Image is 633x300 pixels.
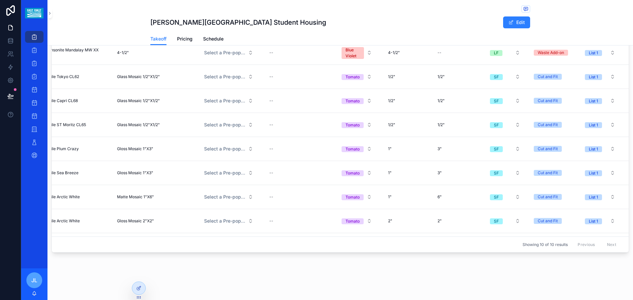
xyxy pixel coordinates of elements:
[385,216,427,226] a: 2"
[485,119,526,131] button: Select Button
[25,8,43,18] img: App logo
[580,215,620,227] button: Select Button
[485,143,526,155] button: Select Button
[534,122,575,128] a: Cut and Fit
[523,242,568,247] span: Showing 10 of 10 results
[538,74,558,80] div: Cut and Fit
[336,119,377,131] a: Select Button
[534,50,575,56] a: Waste Add-on
[204,170,245,176] span: Select a Pre-populated Installation Method
[437,146,442,151] span: 3"
[484,167,526,179] a: Select Button
[484,70,526,83] a: Select Button
[580,167,620,179] button: Select Button
[385,47,427,58] a: 4-1/2"
[269,194,273,200] div: --
[114,144,191,154] a: Gloss Mosaic 1"X3"
[114,95,191,106] a: Glass Mosaic 1/2"X1/2"
[579,191,621,203] a: Select Button
[494,74,499,80] div: SF
[41,45,106,61] a: Johnsonite Mandalay MW XX 4.5
[269,146,273,151] div: --
[198,143,259,155] a: Select Button
[589,218,598,224] div: List 1
[346,122,360,128] div: Tomato
[177,36,193,42] span: Pricing
[269,218,273,224] div: --
[494,98,499,104] div: SF
[437,170,442,176] span: 3"
[199,236,258,254] button: Select Button
[435,120,476,130] a: 1/2"
[485,167,526,179] button: Select Button
[203,33,224,46] a: Schedule
[484,95,526,107] a: Select Button
[388,50,400,55] span: 4-1/2"
[385,71,427,82] a: 1/2"
[580,47,620,59] button: Select Button
[44,218,80,224] span: Daltile Arctic White
[267,120,328,130] a: --
[336,70,377,83] a: Select Button
[203,36,224,42] span: Schedule
[336,191,377,203] a: Select Button
[41,168,106,178] a: Daltile Sea Breeze
[204,49,245,56] span: Select a Pre-populated Installation Method
[117,50,129,55] span: 4-1/2"
[494,50,498,56] div: LF
[204,73,245,80] span: Select a Pre-populated Installation Method
[484,215,526,227] a: Select Button
[44,47,104,58] span: Johnsonite Mandalay MW XX 4.5
[336,191,377,203] button: Select Button
[44,146,79,151] span: Daltile Plum Crazy
[41,120,106,130] a: Daltile ST Moritz CL65
[485,215,526,227] button: Select Button
[336,43,377,62] a: Select Button
[44,98,78,103] span: Daltile Capri CL68
[484,143,526,155] a: Select Button
[336,95,377,107] button: Select Button
[589,98,598,104] div: List 1
[199,191,258,203] button: Select Button
[204,146,245,152] span: Select a Pre-populated Installation Method
[385,144,427,154] a: 1"
[579,143,621,155] a: Select Button
[538,146,558,152] div: Cut and Fit
[580,71,620,83] button: Select Button
[177,33,193,46] a: Pricing
[538,50,564,56] div: Waste Add-on
[114,47,191,58] a: 4-1/2"
[580,119,620,131] button: Select Button
[437,50,441,55] div: --
[388,170,392,176] span: 1"
[503,16,530,28] button: Edit
[199,71,258,83] button: Select Button
[437,218,442,224] span: 2"
[269,74,273,79] div: --
[267,168,328,178] a: --
[346,146,360,152] div: Tomato
[346,194,360,200] div: Tomato
[114,192,191,202] a: Matte Mosaic 1"X6"
[117,146,153,151] span: Gloss Mosaic 1"X3"
[269,98,273,103] div: --
[435,95,476,106] a: 1/2"
[336,119,377,131] button: Select Button
[198,167,259,179] a: Select Button
[579,119,621,131] a: Select Button
[579,167,621,179] a: Select Button
[346,98,360,104] div: Tomato
[589,194,598,200] div: List 1
[579,70,621,83] a: Select Button
[580,143,620,155] button: Select Button
[538,218,558,224] div: Cut and Fit
[484,119,526,131] a: Select Button
[199,119,258,131] button: Select Button
[538,194,558,200] div: Cut and Fit
[346,47,360,59] div: Blue Violet
[31,276,37,284] span: JL
[494,218,499,224] div: SF
[589,146,598,152] div: List 1
[336,44,377,62] button: Select Button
